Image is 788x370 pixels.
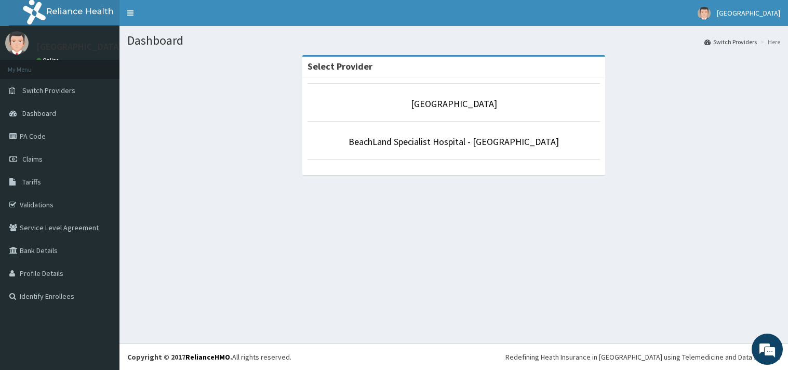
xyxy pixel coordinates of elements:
a: RelianceHMO [185,352,230,362]
div: Redefining Heath Insurance in [GEOGRAPHIC_DATA] using Telemedicine and Data Science! [505,352,780,362]
a: Switch Providers [704,37,757,46]
footer: All rights reserved. [119,343,788,370]
a: BeachLand Specialist Hospital - [GEOGRAPHIC_DATA] [349,136,559,148]
strong: Copyright © 2017 . [127,352,232,362]
span: Switch Providers [22,86,75,95]
h1: Dashboard [127,34,780,47]
li: Here [758,37,780,46]
span: Tariffs [22,177,41,187]
strong: Select Provider [308,60,372,72]
span: Claims [22,154,43,164]
a: Online [36,57,61,64]
span: Dashboard [22,109,56,118]
p: [GEOGRAPHIC_DATA] [36,42,122,51]
span: [GEOGRAPHIC_DATA] [717,8,780,18]
a: [GEOGRAPHIC_DATA] [411,98,497,110]
img: User Image [5,31,29,55]
img: User Image [698,7,711,20]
